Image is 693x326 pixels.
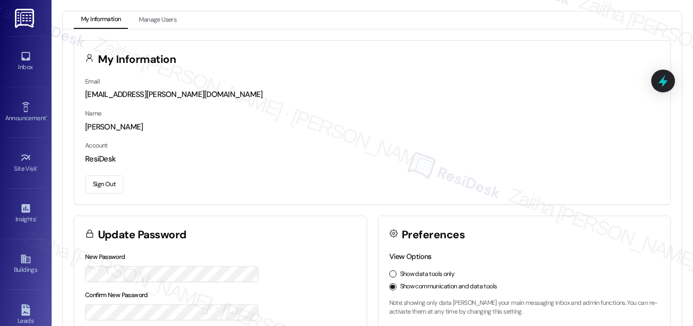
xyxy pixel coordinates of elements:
[5,149,46,177] a: Site Visit •
[131,11,184,29] button: Manage Users
[15,9,36,28] img: ResiDesk Logo
[46,113,47,120] span: •
[389,299,660,317] p: Note: showing only data [PERSON_NAME] your main messaging inbox and admin functions. You can re-a...
[85,141,108,150] label: Account
[36,214,37,221] span: •
[85,89,659,100] div: [EMAIL_ADDRESS][PERSON_NAME][DOMAIN_NAME]
[37,164,39,171] span: •
[85,291,148,299] label: Confirm New Password
[85,154,659,165] div: ResiDesk
[98,230,187,240] h3: Update Password
[85,253,125,261] label: New Password
[85,77,100,86] label: Email
[85,175,123,193] button: Sign Out
[5,47,46,75] a: Inbox
[5,200,46,227] a: Insights •
[389,252,432,261] label: View Options
[85,122,659,133] div: [PERSON_NAME]
[74,11,128,29] button: My Information
[5,250,46,278] a: Buildings
[98,54,176,65] h3: My Information
[402,230,465,240] h3: Preferences
[85,109,102,118] label: Name
[400,282,497,291] label: Show communication and data tools
[400,270,455,279] label: Show data tools only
